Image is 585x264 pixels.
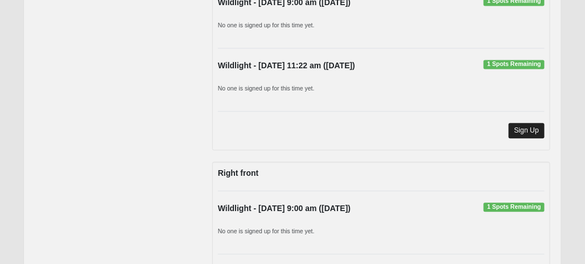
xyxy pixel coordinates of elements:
span: 1 Spots Remaining [484,60,545,69]
strong: Wildlight - [DATE] 9:00 am ([DATE]) [218,204,351,213]
a: Sign Up [509,123,545,138]
strong: Wildlight - [DATE] 11:22 am ([DATE]) [218,61,355,70]
small: No one is signed up for this time yet. [218,228,315,234]
small: No one is signed up for this time yet. [218,85,315,92]
strong: Right front [218,168,259,178]
span: 1 Spots Remaining [484,203,545,212]
small: No one is signed up for this time yet. [218,22,315,28]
